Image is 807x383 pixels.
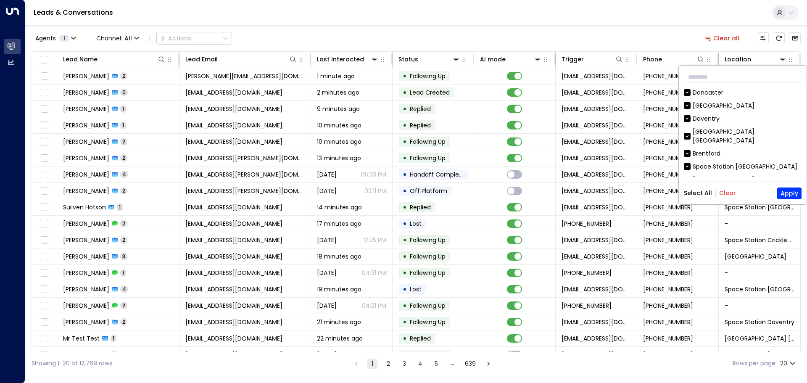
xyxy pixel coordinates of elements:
span: 18 minutes ago [317,252,361,261]
span: 4 [120,285,128,293]
div: • [403,315,407,329]
span: leads@space-station.co.uk [562,236,631,244]
div: [GEOGRAPHIC_DATA] [GEOGRAPHIC_DATA] [693,127,802,145]
span: Toggle select row [39,104,50,114]
span: +447951495681 [562,301,612,310]
span: Toggle select row [39,301,50,311]
span: 2 [120,138,127,145]
p: 09:40 AM [359,351,386,359]
span: test@test.com [185,351,282,359]
span: Toggle select all [39,55,50,65]
span: Following Up [410,351,446,359]
span: Richie Kitchener [63,318,109,326]
p: 02:11 PM [364,187,386,195]
span: +447917453030 [643,252,693,261]
span: 1 [117,203,123,211]
span: Toggle select row [39,333,50,344]
span: Gemma Cropley [63,88,109,97]
span: 2 [120,187,127,194]
span: Space Station Daventry [725,318,794,326]
span: suilven.hotson@hotmail.co.uk [185,203,282,211]
span: 10 minutes ago [317,121,361,129]
span: Toggle select row [39,284,50,295]
button: Actions [156,32,232,45]
span: Helen Tindall [63,252,109,261]
div: • [403,151,407,165]
span: +447751049110 [643,154,693,162]
span: 22 minutes ago [317,334,363,343]
span: Following Up [410,301,446,310]
div: • [403,102,407,116]
span: Following Up [410,154,446,162]
span: gemma_cropley@hotmail.com [185,88,282,97]
span: Helen Tindall [63,269,109,277]
button: Clear all [701,32,743,44]
div: AI mode [480,54,542,64]
span: Toggle select row [39,268,50,278]
span: leads@space-station.co.uk [562,334,631,343]
span: howardallen.allen@gmail.com [185,170,305,179]
span: ugbadyussuf00@gmail.com [185,236,282,244]
span: Mr Test Test [63,334,100,343]
div: Lead Name [63,54,98,64]
span: 2 [120,236,127,243]
div: AI mode [480,54,506,64]
td: - [719,216,800,232]
p: 05:33 PM [361,170,386,179]
span: +447951495681 [643,301,693,310]
span: Toggle select row [39,120,50,131]
span: Channel: [93,32,142,44]
span: leads@space-station.co.uk [562,154,631,162]
div: Brentford [693,149,720,158]
span: All [124,35,132,42]
div: Lead Name [63,54,166,64]
div: • [403,266,407,280]
span: Yesterday [317,236,337,244]
div: • [403,184,407,198]
span: 4 [111,351,119,358]
div: Phone [643,54,705,64]
span: Toggle select row [39,71,50,82]
span: Space Station Swiss Cottage [725,351,794,359]
span: Agents [35,35,56,41]
span: Following Up [410,269,446,277]
span: 1 [59,35,69,42]
button: Go to next page [483,359,493,369]
span: 1 minute ago [317,72,355,80]
span: tony.waller1999@gmail.com [185,72,305,80]
span: Toggle select row [39,137,50,147]
span: 9 minutes ago [317,105,360,113]
span: +447311111111 [643,334,693,343]
button: Select All [684,190,712,196]
span: Handoff Completed [410,170,469,179]
span: Toggle select row [39,350,50,360]
a: Leads & Conversations [34,8,113,17]
p: 04:31 PM [362,269,386,277]
span: Lost [410,285,422,293]
span: 1950kitch@gmail.com [185,318,282,326]
div: Trigger [562,54,584,64]
div: • [403,85,407,100]
span: +447917453030 [562,269,612,277]
span: +447837988610 [643,105,693,113]
span: 0 [120,89,128,96]
span: leads@space-station.co.uk [562,285,631,293]
div: • [403,331,407,346]
span: Leonwood2017@gmail.com [185,121,282,129]
span: Refresh [773,32,785,44]
span: +447788378359 [643,121,693,129]
span: Sep 13, 2025 [317,351,337,359]
span: 13 minutes ago [317,154,361,162]
span: 1 [120,105,126,112]
td: - [719,265,800,281]
span: Sep 01, 2025 [317,170,337,179]
span: leads@space-station.co.uk [562,187,631,195]
span: Toggle select row [39,235,50,246]
button: Customize [757,32,769,44]
p: 12:25 PM [363,236,386,244]
div: Space Station [GEOGRAPHIC_DATA] [684,162,802,171]
div: • [403,167,407,182]
span: +447728862911 [643,137,693,146]
span: sales@bluewear.co.uk [185,137,282,146]
div: • [403,249,407,264]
